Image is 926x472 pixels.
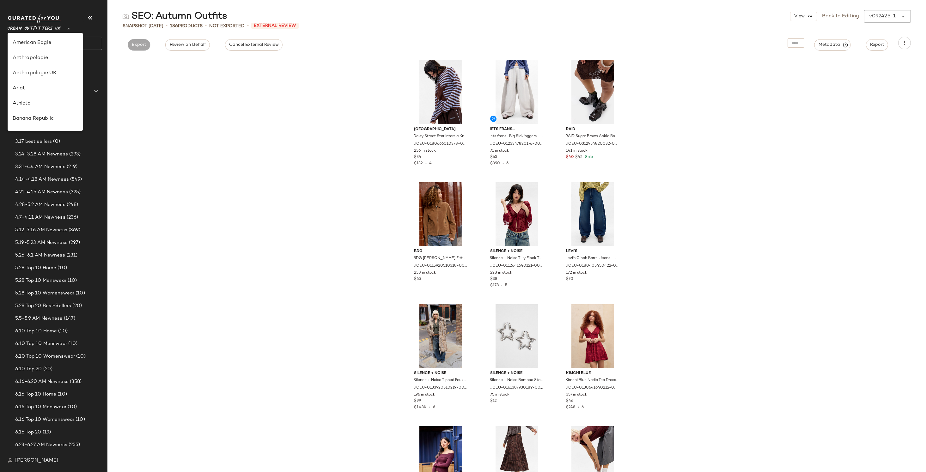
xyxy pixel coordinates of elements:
span: 236 in stock [414,148,436,154]
img: cfy_white_logo.C9jOOHJF.svg [8,15,61,23]
span: • [423,161,429,166]
span: 6.10 Top 20 [15,366,42,373]
span: (293) [68,151,81,158]
span: (325) [68,189,81,196]
span: 3.17-3.21 AM Newness [15,125,67,133]
span: UOEU-0180666010378-000-000 [413,141,467,147]
button: View [790,12,817,21]
span: Kimchi Blue [566,371,619,376]
span: [PERSON_NAME] [15,457,58,464]
span: • [205,22,207,30]
img: 0180666010378_000_a2 [409,60,472,124]
div: Products [170,23,203,29]
span: (488) [67,125,81,133]
span: (549) [69,176,82,183]
span: $12 [490,398,497,404]
span: Not Exported [209,23,245,29]
span: (10) [57,328,68,335]
span: 6.16 Top 20 [15,429,41,436]
img: 0112641640121_061_a2 [485,182,549,246]
span: 71 in stock [490,148,509,154]
span: 75 in stock [490,392,509,398]
span: • [575,405,582,409]
span: 6 [506,161,509,166]
span: Cancel External Review [229,42,279,47]
div: v092425-1 [869,13,896,20]
span: (520) [69,113,82,120]
span: UOEU-0130641640212-000-069 [565,385,619,391]
span: $38 [490,276,497,282]
span: Silence + Noise [414,371,467,376]
span: View [794,14,804,19]
span: Metadata [818,42,847,48]
span: • [247,22,249,30]
span: Silence + Noise Tipped Faux Fur Maxi Coat Jacket - Brown XS at Urban Outfitters [413,378,467,383]
span: Global Clipboards [21,88,63,95]
span: Silence + Noise [490,371,544,376]
span: (369) [67,227,81,234]
span: RAID Sugar Brown Ankle Boots - Brown UK 4 at Urban Outfitters [565,134,619,139]
span: 3.17 best sellers [15,138,52,145]
span: Silence + Noise [490,249,544,254]
span: $45 [575,154,582,160]
span: • [499,283,505,287]
span: 6.16-6.20 AM Newness [15,378,69,385]
span: (10) [74,290,85,297]
span: (10) [56,264,67,272]
span: (20) [42,366,53,373]
span: Levi's [566,249,619,254]
span: $132 [414,161,423,166]
span: UOEU-0133920510219-000-020 [413,385,467,391]
span: 6.23-6.27 AM Newness [15,441,67,449]
span: Silence + Noise Bamboo Star Earrings - Silver at Urban Outfitters [490,378,543,383]
span: Review on Behalf [169,42,206,47]
span: UOEU-0112641640121-000-061 [490,263,543,269]
span: 6.16 Top 10 Womenswear [15,416,74,423]
span: 196 in stock [414,392,435,398]
span: • [166,22,168,30]
span: [GEOGRAPHIC_DATA] [414,127,467,132]
span: RAID [566,127,619,132]
button: Cancel External Review [225,39,283,51]
span: 4.7-4.11 AM Newness [15,214,65,221]
span: 141 in stock [566,148,588,154]
div: SEO: Autumn Outfits [123,10,227,23]
img: svg%3e [8,458,13,463]
span: $248 [566,405,575,409]
a: Back to Editing [822,13,859,20]
span: BDG [414,249,467,254]
img: 0115920510318_224_a2 [409,182,472,246]
span: Report [870,42,884,47]
span: (20) [71,302,82,310]
span: 4 [429,161,432,166]
span: External Review [251,23,299,29]
span: (10) [66,403,77,411]
span: $178 [490,283,499,287]
span: $46 [566,398,573,404]
span: (100) [63,88,77,95]
img: 0123347820176_008_a2 [485,60,549,124]
span: • [500,161,506,166]
span: 5.26-6.1 AM Newness [15,252,65,259]
span: Kimchi Blue Nadia Tea Dress - Red S at Urban Outfitters [565,378,619,383]
img: svg%3e [10,63,16,69]
span: 6 [582,405,584,409]
span: 228 in stock [490,270,512,276]
span: iets frans... [490,127,544,132]
span: (10) [75,353,86,360]
span: 2/12 newness [15,100,47,107]
span: UOEU-0115920510318-000-224 [413,263,467,269]
span: Sale [584,155,593,159]
span: (297) [68,239,80,246]
span: $70 [566,276,573,282]
span: • [427,405,433,409]
span: 3.10-3.14 AM Newness [15,113,69,120]
span: Levi's Cinch Barrel Jeans - Vintage Denim Medium 26W 31L at Urban Outfitters [565,256,619,261]
span: 6.10 Top 10 Home [15,328,57,335]
img: 0161387930189_007_a2 [485,304,549,368]
span: (248) [65,201,78,209]
span: UOEU-0180405450422-000-107 [565,263,619,269]
span: 4.28-5.2 AM Newness [15,201,65,209]
span: (358) [69,378,82,385]
span: UOEU-0161387930189-000-007 [490,385,543,391]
